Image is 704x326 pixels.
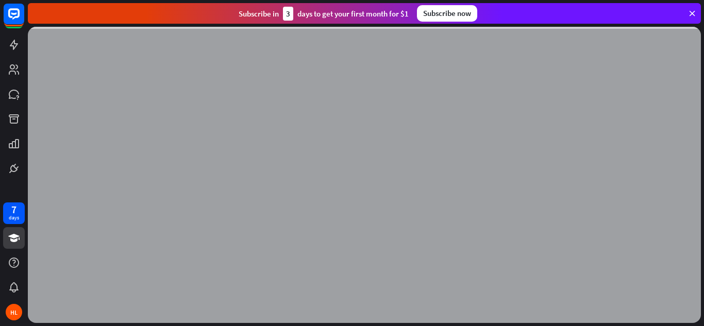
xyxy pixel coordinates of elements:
div: Subscribe in days to get your first month for $1 [239,7,409,21]
div: Subscribe now [417,5,477,22]
a: 7 days [3,202,25,224]
div: HL [6,304,22,320]
div: days [9,214,19,221]
div: 3 [283,7,293,21]
div: 7 [11,205,16,214]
